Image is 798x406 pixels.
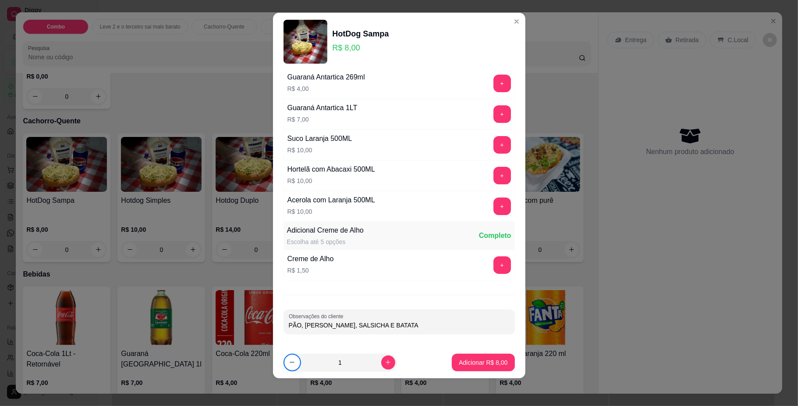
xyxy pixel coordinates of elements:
img: product-image [284,20,327,64]
div: Suco Laranja 500ML [287,133,352,144]
button: add [493,198,511,215]
div: Creme de Alho [287,254,334,264]
div: Escolha até 5 opções [287,237,364,246]
input: Observações do cliente [289,321,510,330]
label: Observações do cliente [289,313,346,320]
button: increase-product-quantity [381,356,395,370]
div: Guaraná Antartica 1LT [287,103,358,113]
div: Adicional Creme de Alho [287,225,364,236]
button: add [493,167,511,184]
div: Completo [479,230,511,241]
button: decrease-product-quantity [285,356,299,370]
button: add [493,105,511,123]
button: Adicionar R$ 8,00 [452,354,514,371]
p: R$ 4,00 [287,84,365,93]
button: add [493,75,511,92]
button: Close [510,14,524,29]
button: add [493,256,511,274]
p: R$ 8,00 [333,42,389,54]
p: R$ 1,50 [287,266,334,275]
p: R$ 10,00 [287,207,375,216]
div: Guaraná Antartica 269ml [287,72,365,83]
div: Acerola com Laranja 500ML [287,195,375,205]
p: R$ 10,00 [287,176,375,185]
p: R$ 10,00 [287,146,352,154]
button: add [493,136,511,154]
p: R$ 7,00 [287,115,358,124]
p: Adicionar R$ 8,00 [459,358,507,367]
div: Hortelã com Abacaxi 500ML [287,164,375,175]
div: HotDog Sampa [333,28,389,40]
